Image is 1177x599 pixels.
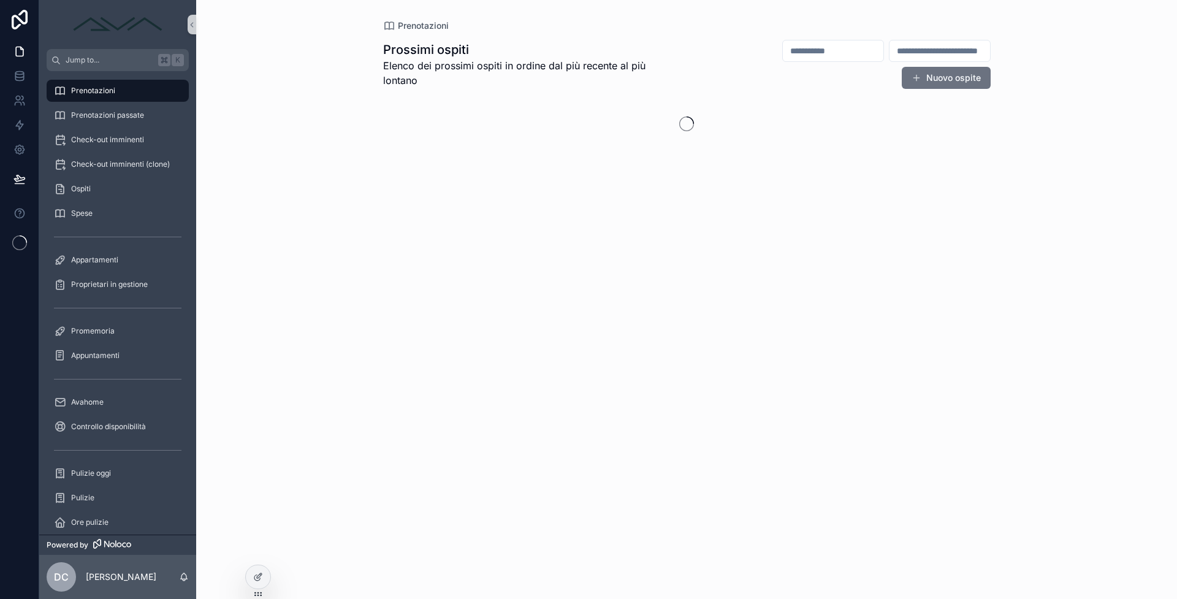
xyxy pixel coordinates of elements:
span: Prenotazioni [398,20,449,32]
a: Spese [47,202,189,224]
span: Check-out imminenti (clone) [71,159,170,169]
span: Pulizie oggi [71,468,111,478]
a: Pulizie [47,487,189,509]
span: Elenco dei prossimi ospiti in ordine dal più recente al più lontano [383,58,681,88]
span: Ore pulizie [71,517,109,527]
a: Promemoria [47,320,189,342]
a: Powered by [39,535,196,555]
span: Jump to... [66,55,153,65]
span: Ospiti [71,184,91,194]
span: Appuntamenti [71,351,120,361]
a: Prenotazioni [383,20,449,32]
a: Check-out imminenti [47,129,189,151]
span: Check-out imminenti [71,135,144,145]
a: Prenotazioni [47,80,189,102]
h1: Prossimi ospiti [383,41,681,58]
span: Controllo disponibilità [71,422,146,432]
a: Appuntamenti [47,345,189,367]
a: Controllo disponibilità [47,416,189,438]
a: Proprietari in gestione [47,273,189,296]
a: Ore pulizie [47,511,189,533]
a: Pulizie oggi [47,462,189,484]
span: Powered by [47,540,88,550]
button: Nuovo ospite [902,67,991,89]
span: Promemoria [71,326,115,336]
div: scrollable content [39,71,196,535]
span: Pulizie [71,493,94,503]
span: Prenotazioni [71,86,115,96]
span: DC [54,570,69,584]
a: Appartamenti [47,249,189,271]
span: K [173,55,183,65]
span: Avahome [71,397,104,407]
span: Proprietari in gestione [71,280,148,289]
a: Check-out imminenti (clone) [47,153,189,175]
a: Avahome [47,391,189,413]
span: Appartamenti [71,255,118,265]
span: Prenotazioni passate [71,110,144,120]
p: [PERSON_NAME] [86,571,156,583]
button: Jump to...K [47,49,189,71]
a: Prenotazioni passate [47,104,189,126]
span: Spese [71,208,93,218]
a: Ospiti [47,178,189,200]
img: App logo [69,15,167,34]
